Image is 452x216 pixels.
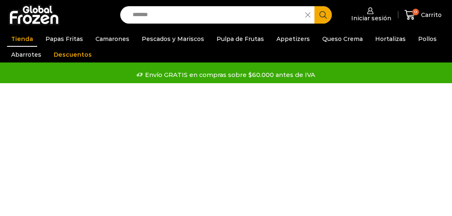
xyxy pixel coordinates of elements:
a: Appetizers [272,31,314,47]
a: Iniciar sesión [344,3,394,26]
a: Queso Crema [318,31,367,47]
a: Pescados y Mariscos [138,31,208,47]
a: Pollos [414,31,441,47]
a: Descuentos [50,47,96,62]
a: Camarones [91,31,133,47]
span: 0 [412,9,419,15]
a: Tienda [7,31,37,47]
span: Carrito [419,11,442,19]
a: Papas Fritas [41,31,87,47]
span: Iniciar sesión [349,14,391,22]
a: 0 Carrito [402,5,444,25]
a: Hortalizas [371,31,410,47]
a: Abarrotes [7,47,45,62]
button: Search button [314,6,332,24]
a: Pulpa de Frutas [212,31,268,47]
